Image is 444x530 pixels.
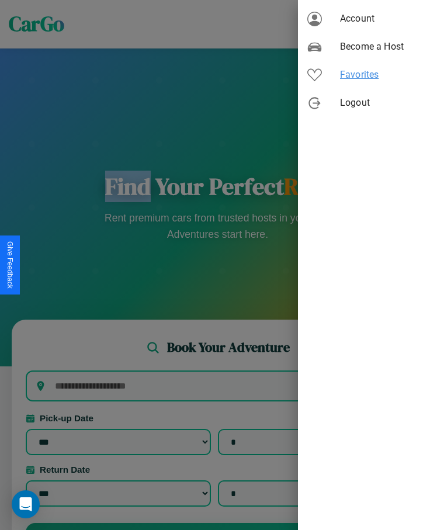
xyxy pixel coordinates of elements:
div: Favorites [298,61,444,89]
div: Give Feedback [6,241,14,289]
div: Account [298,5,444,33]
span: Account [340,12,435,26]
div: Logout [298,89,444,117]
span: Logout [340,96,435,110]
div: Open Intercom Messenger [12,490,40,518]
span: Favorites [340,68,435,82]
div: Become a Host [298,33,444,61]
span: Become a Host [340,40,435,54]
